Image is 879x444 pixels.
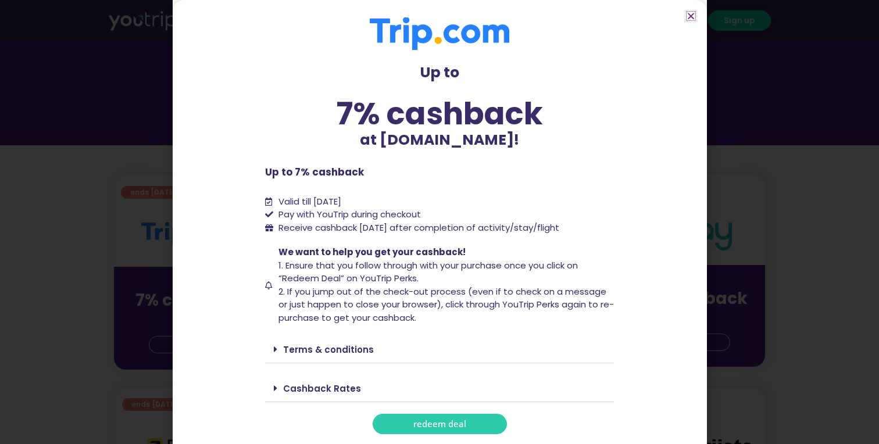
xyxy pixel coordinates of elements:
span: 1. Ensure that you follow through with your purchase once you click on “Redeem Deal” on YouTrip P... [278,259,578,285]
a: Cashback Rates [283,382,361,395]
span: Valid till [DATE] [278,195,341,207]
p: at [DOMAIN_NAME]! [265,129,614,151]
span: 2. If you jump out of the check-out process (even if to check on a message or just happen to clos... [278,285,614,324]
span: Pay with YouTrip during checkout [276,208,421,221]
a: redeem deal [373,414,507,434]
p: Up to [265,62,614,84]
span: Receive cashback [DATE] after completion of activity/stay/flight [278,221,559,234]
div: 7% cashback [265,98,614,129]
span: We want to help you get your cashback! [278,246,466,258]
span: redeem deal [413,420,466,428]
a: Terms & conditions [283,343,374,356]
a: Close [687,12,695,20]
div: Terms & conditions [265,336,614,363]
div: Cashback Rates [265,375,614,402]
b: Up to 7% cashback [265,165,364,179]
